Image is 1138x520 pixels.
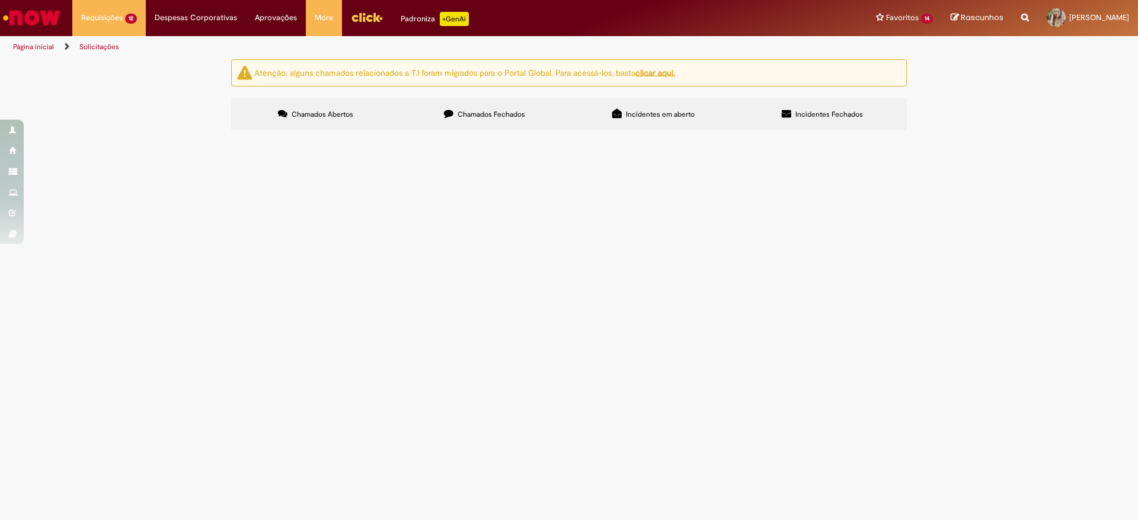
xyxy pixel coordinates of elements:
[254,67,675,78] ng-bind-html: Atenção: alguns chamados relacionados a T.I foram migrados para o Portal Global. Para acessá-los,...
[315,12,333,24] span: More
[1,6,62,30] img: ServiceNow
[79,42,119,52] a: Solicitações
[13,42,54,52] a: Página inicial
[9,36,750,58] ul: Trilhas de página
[458,110,525,119] span: Chamados Fechados
[351,8,383,26] img: click_logo_yellow_360x200.png
[961,12,1003,23] span: Rascunhos
[401,12,469,26] div: Padroniza
[951,12,1003,24] a: Rascunhos
[440,12,469,26] p: +GenAi
[292,110,353,119] span: Chamados Abertos
[795,110,863,119] span: Incidentes Fechados
[81,12,123,24] span: Requisições
[626,110,695,119] span: Incidentes em aberto
[635,67,675,78] a: clicar aqui.
[255,12,297,24] span: Aprovações
[155,12,237,24] span: Despesas Corporativas
[1069,12,1129,23] span: [PERSON_NAME]
[125,14,137,24] span: 12
[886,12,919,24] span: Favoritos
[921,14,933,24] span: 14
